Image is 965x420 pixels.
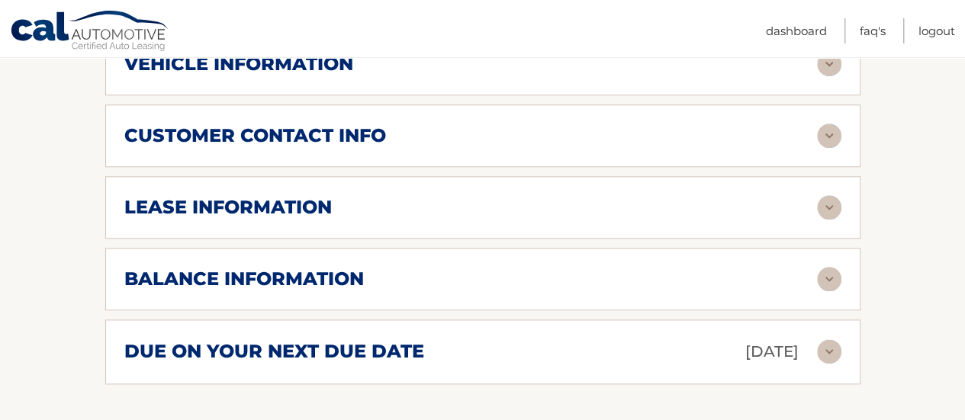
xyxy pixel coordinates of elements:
[817,52,841,76] img: accordion-rest.svg
[817,123,841,148] img: accordion-rest.svg
[124,196,332,219] h2: lease information
[124,340,424,363] h2: due on your next due date
[124,53,353,75] h2: vehicle information
[10,10,170,54] a: Cal Automotive
[124,124,386,147] h2: customer contact info
[745,338,799,365] p: [DATE]
[817,267,841,291] img: accordion-rest.svg
[817,339,841,364] img: accordion-rest.svg
[817,195,841,220] img: accordion-rest.svg
[860,18,886,43] a: FAQ's
[918,18,955,43] a: Logout
[766,18,827,43] a: Dashboard
[124,268,364,290] h2: balance information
